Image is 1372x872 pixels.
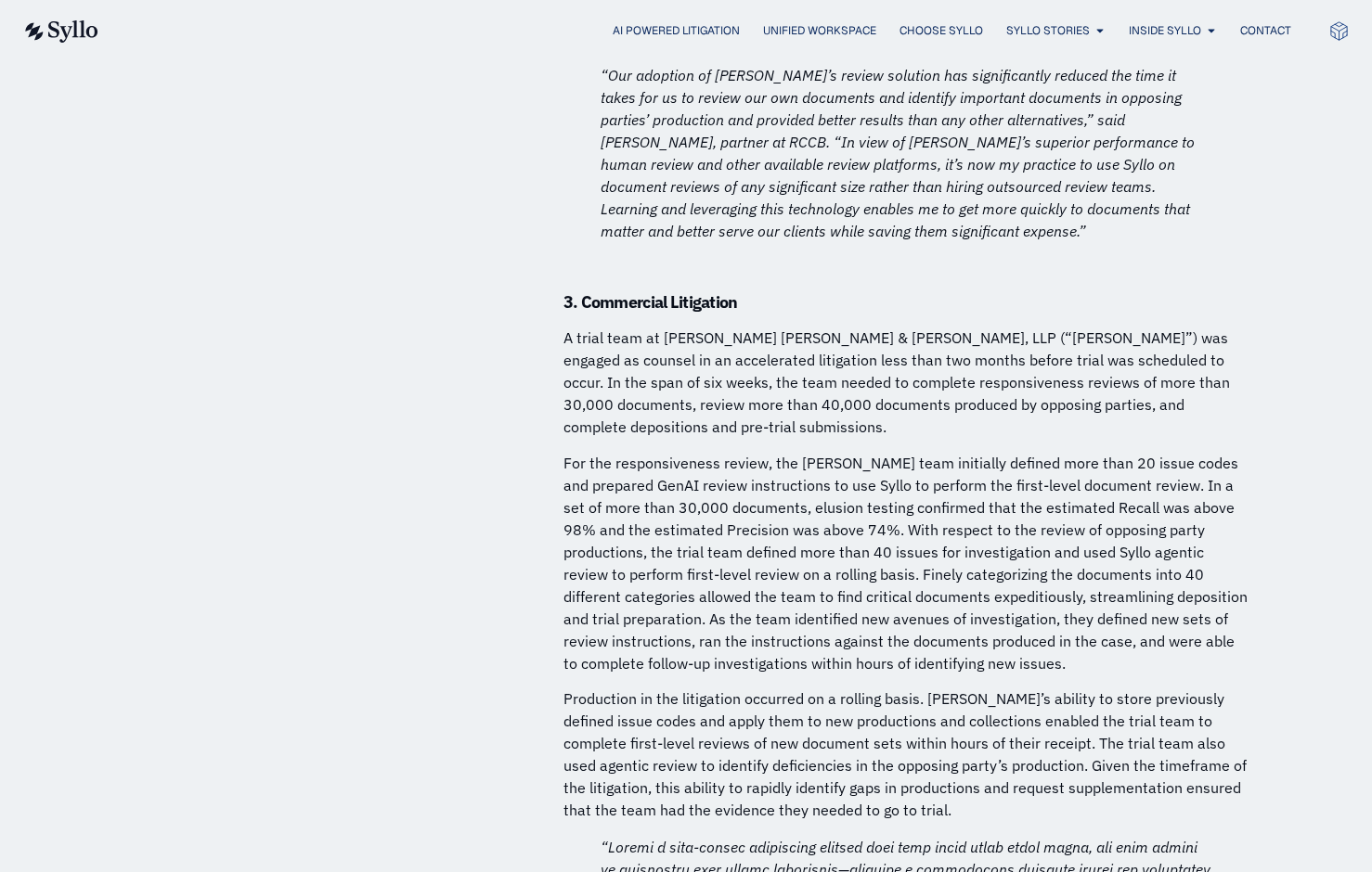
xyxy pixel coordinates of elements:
[613,22,740,39] a: AI Powered Litigation
[563,327,1250,438] p: A trial team at [PERSON_NAME] [PERSON_NAME] & [PERSON_NAME], LLP (“[PERSON_NAME]”) was engaged as...
[601,66,1195,240] em: “Our adoption of [PERSON_NAME]’s review solution has significantly reduced the time it takes for ...
[22,20,98,43] img: syllo
[136,22,1291,40] div: Menu Toggle
[563,291,738,313] strong: 3. Commercial Litigation
[1240,22,1291,39] a: Contact
[763,22,876,39] a: Unified Workspace
[136,22,1291,40] nav: Menu
[563,687,1250,821] p: Production in the litigation occurred on a rolling basis. [PERSON_NAME]’s ability to store previo...
[900,22,983,39] a: Choose Syllo
[1006,22,1090,39] a: Syllo Stories
[1129,22,1201,39] a: Inside Syllo
[563,452,1250,674] p: For the responsiveness review, the [PERSON_NAME] team initially defined more than 20 issue codes ...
